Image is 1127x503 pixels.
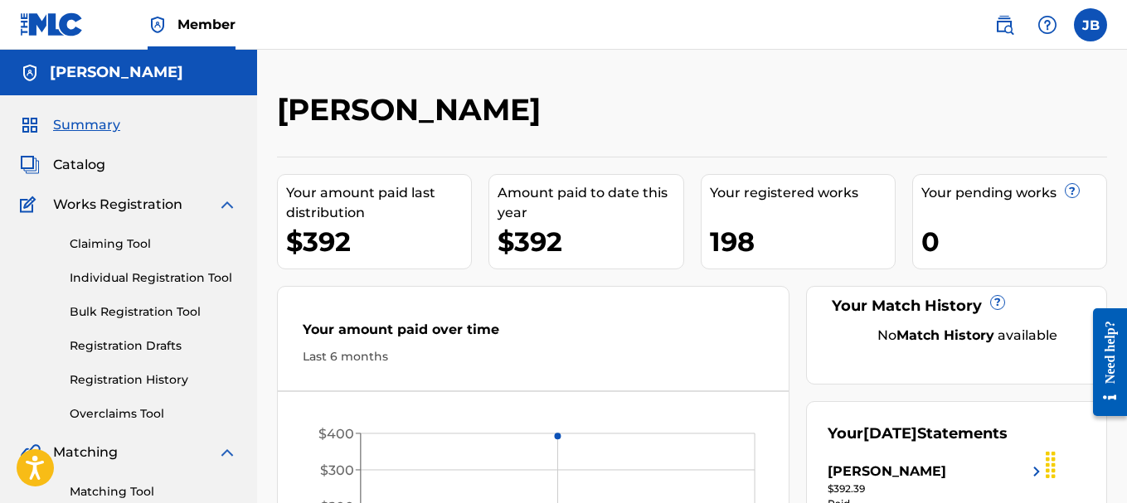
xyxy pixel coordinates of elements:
[1037,15,1057,35] img: help
[20,155,40,175] img: Catalog
[303,348,764,365] div: Last 6 months
[848,326,1086,346] div: No available
[70,371,237,389] a: Registration History
[20,12,84,36] img: MLC Logo
[1081,295,1127,428] iframe: Resource Center
[921,223,1106,260] div: 0
[53,155,105,175] span: Catalog
[20,115,120,135] a: SummarySummary
[921,183,1106,203] div: Your pending works
[70,405,237,423] a: Overclaims Tool
[148,15,168,35] img: Top Rightsholder
[896,327,994,343] strong: Match History
[1066,184,1079,197] span: ?
[20,443,41,462] img: Matching
[70,337,237,355] a: Registration Drafts
[828,423,1008,445] div: Your Statements
[70,303,237,321] a: Bulk Registration Tool
[303,320,764,348] div: Your amount paid over time
[991,296,1004,309] span: ?
[1074,8,1107,41] div: User Menu
[988,8,1021,41] a: Public Search
[863,424,917,443] span: [DATE]
[828,295,1086,317] div: Your Match History
[828,481,1047,496] div: $392.39
[994,15,1014,35] img: search
[277,91,549,128] h2: [PERSON_NAME]
[498,223,683,260] div: $392
[20,63,40,83] img: Accounts
[710,183,895,203] div: Your registered works
[710,223,895,260] div: 198
[320,462,354,478] tspan: $300
[318,426,354,442] tspan: $400
[70,269,237,287] a: Individual Registration Tool
[1044,423,1127,503] iframe: Chat Widget
[1031,8,1064,41] div: Help
[53,115,120,135] span: Summary
[177,15,236,34] span: Member
[70,483,237,501] a: Matching Tool
[217,443,237,462] img: expand
[20,195,41,215] img: Works Registration
[286,223,471,260] div: $392
[498,183,683,223] div: Amount paid to date this year
[1037,440,1064,490] div: Arrastrar
[20,155,105,175] a: CatalogCatalog
[1044,423,1127,503] div: Widget de chat
[53,443,118,462] span: Matching
[50,63,183,82] h5: Jerison Bocio
[217,195,237,215] img: expand
[53,195,182,215] span: Works Registration
[1027,462,1047,481] img: right chevron icon
[828,462,946,481] div: [PERSON_NAME]
[20,115,40,135] img: Summary
[70,235,237,253] a: Claiming Tool
[286,183,471,223] div: Your amount paid last distribution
